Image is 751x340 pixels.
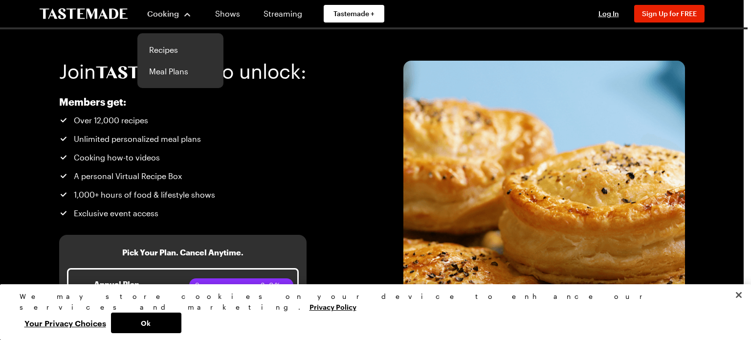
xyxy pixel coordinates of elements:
[143,61,218,82] a: Meal Plans
[147,2,192,25] button: Cooking
[728,284,750,306] button: Close
[309,302,356,311] a: More information about your privacy, opens in a new tab
[143,39,218,61] a: Recipes
[147,9,179,18] span: Cooking
[111,313,181,333] button: Ok
[20,291,724,313] div: We may store cookies on your device to enhance our services and marketing.
[20,313,111,333] button: Your Privacy Choices
[20,291,724,333] div: Privacy
[137,33,223,88] div: Cooking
